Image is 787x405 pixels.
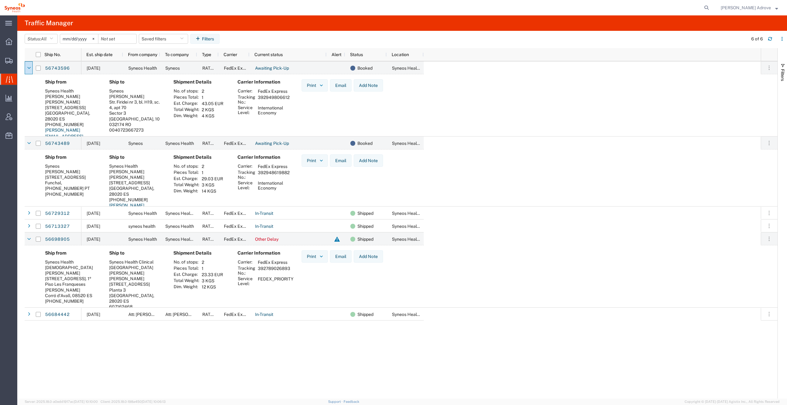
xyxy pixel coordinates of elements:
span: Irene Perez Adrove [721,4,771,11]
td: 2 [200,88,225,94]
img: logo [4,3,25,12]
td: 3 KGS [200,278,225,284]
button: Add Note [354,154,383,167]
div: [PHONE_NUMBER] [45,122,99,127]
div: [STREET_ADDRESS]. 1º Piso Les Franqueses [PERSON_NAME] [45,276,99,293]
th: No. of stops: [173,163,200,170]
div: [PERSON_NAME] [109,270,163,276]
span: Booked [357,137,373,150]
a: 56743596 [45,63,70,73]
button: Filters [190,34,220,44]
div: [PERSON_NAME][STREET_ADDRESS] [109,276,163,287]
button: [PERSON_NAME] Adrove [720,4,778,11]
span: Syneos Health [128,237,157,242]
div: [PERSON_NAME] [109,94,163,99]
td: 2 [200,259,225,265]
span: Copyright © [DATE]-[DATE] Agistix Inc., All Rights Reserved [685,399,780,404]
span: syneos health [128,224,155,229]
h4: Carrier Information [237,154,287,160]
div: [PERSON_NAME] [45,94,99,99]
a: 56698905 [45,235,70,244]
td: 43.05 EUR [200,100,225,107]
span: Shipped [357,220,373,233]
span: Server: 2025.18.0-a0edd1917ac [25,400,98,403]
th: No. of stops: [173,259,200,265]
span: RATED [202,66,216,71]
button: Print [302,250,328,263]
td: International Economy [256,180,292,191]
button: Email [330,154,352,167]
th: Pieces Total: [173,94,200,100]
span: Syneos Health Clinical Spain [392,211,481,216]
h4: Ship from [45,79,99,85]
span: 09/05/2025 [87,312,100,317]
div: [PERSON_NAME][STREET_ADDRESS] [109,174,163,186]
span: Syneos Health [128,66,157,71]
th: Carrier: [237,259,256,265]
button: Print [302,79,328,92]
th: Total Weight: [173,182,200,188]
div: Syneos Health [45,259,99,265]
th: Dim. Weight: [173,284,200,290]
span: FedEx Express [224,211,253,216]
div: 6 of 6 [751,36,763,42]
div: Syneos [109,88,163,94]
div: Sector 3 [109,110,163,116]
a: 56743489 [45,139,70,149]
div: [PHONE_NUMBER] [45,191,99,197]
h4: Ship from [45,250,99,256]
td: 392789026893 [256,265,296,276]
div: 0040723667273 [109,127,163,133]
span: Shipped [357,308,373,321]
h4: Carrier Information [237,79,287,85]
div: Syneos Health Clinical [GEOGRAPHIC_DATA] [109,259,163,270]
td: 1 [200,170,225,176]
a: Support [328,400,344,403]
td: 2 [200,163,225,170]
h4: Ship from [45,154,99,160]
a: Other Delay [255,235,279,244]
th: Service Level: [237,180,256,191]
span: Alert [332,52,341,57]
div: [PERSON_NAME] [109,169,163,174]
button: Print [302,154,328,167]
th: Dim. Weight: [173,113,200,119]
button: Saved filters [139,34,188,44]
span: RATED [202,211,216,216]
div: Syneos [45,163,99,169]
div: [GEOGRAPHIC_DATA], 28020 ES [45,110,99,121]
span: Att: Mariola Paniagua - Syneos Health [128,312,202,317]
a: Awaiting Pick-Up [255,139,289,149]
h4: Ship to [109,250,163,256]
input: Not set [60,34,98,43]
span: 09/08/2025 [87,66,100,71]
td: 392948619882 [256,170,292,180]
button: Add Note [354,79,383,92]
span: FedEx Express [224,237,253,242]
span: Est. ship date [86,52,113,57]
span: FedEx Express [224,312,253,317]
td: 4 KGS [200,113,225,119]
a: 56729312 [45,209,70,219]
th: Tracking No.: [237,265,256,276]
h4: Carrier Information [237,250,287,256]
img: dropdown [319,254,324,259]
span: RATED [202,312,216,317]
th: Tracking No.: [237,94,256,105]
span: Status [350,52,363,57]
span: [DATE] 10:10:00 [74,400,98,403]
th: Tracking No.: [237,170,256,180]
span: FedEx Express [224,141,253,146]
h4: Ship to [109,79,163,85]
h4: Traffic Manager [25,15,73,31]
a: Awaiting Pick-Up [255,63,289,73]
div: 607162468 [109,304,163,309]
div: Corró d'Avall, 08520 ES [45,293,99,298]
span: 09/09/2025 [87,141,100,146]
th: Dim. Weight: [173,188,200,194]
div: [GEOGRAPHIC_DATA], 10 032174 RO [109,116,163,127]
a: [PERSON_NAME][EMAIL_ADDRESS][PERSON_NAME][DOMAIN_NAME] [109,203,147,226]
a: [PERSON_NAME][EMAIL_ADDRESS][PERSON_NAME][DOMAIN_NAME] [45,128,83,151]
span: Client: 2025.18.0-198a450 [101,400,166,403]
span: 09/05/2025 [87,224,100,229]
